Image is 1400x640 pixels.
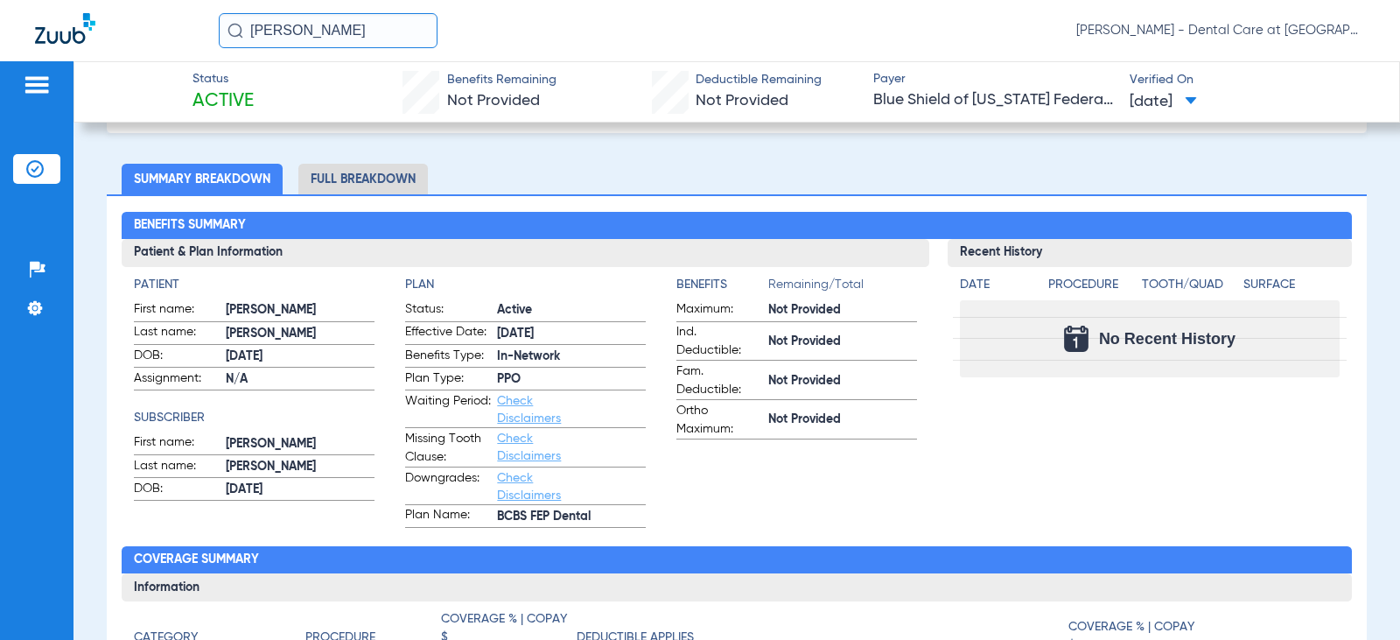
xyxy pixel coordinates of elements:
[768,301,917,320] span: Not Provided
[134,323,220,344] span: Last name:
[1243,276,1339,294] h4: Surface
[1064,326,1088,352] img: Calendar
[298,164,428,194] li: Full Breakdown
[676,362,762,399] span: Fam. Deductible:
[226,458,374,476] span: [PERSON_NAME]
[226,301,374,320] span: [PERSON_NAME]
[122,212,1351,240] h2: Benefits Summary
[1243,276,1339,300] app-breakdown-title: Surface
[873,89,1115,111] span: Blue Shield of [US_STATE] Federal Plan
[405,506,491,527] span: Plan Name:
[676,276,768,294] h4: Benefits
[497,472,561,502] a: Check Disclaimers
[768,276,917,300] span: Remaining/Total
[405,276,646,294] h4: Plan
[497,508,646,526] span: BCBS FEP Dental
[405,430,491,467] span: Missing Tooth Clause:
[1142,276,1237,300] app-breakdown-title: Tooth/Quad
[497,433,561,462] a: Check Disclaimers
[696,93,788,109] span: Not Provided
[948,239,1351,267] h3: Recent History
[134,347,220,368] span: DOB:
[873,70,1115,88] span: Payer
[676,402,762,439] span: Ortho Maximum:
[23,74,51,95] img: hamburger-icon
[676,276,768,300] app-breakdown-title: Benefits
[122,546,1351,574] h2: Coverage Summary
[497,395,561,425] a: Check Disclaimers
[134,480,220,501] span: DOB:
[227,23,243,39] img: Search Icon
[192,70,254,88] span: Status
[960,276,1033,294] h4: Date
[134,300,220,321] span: First name:
[768,372,917,390] span: Not Provided
[768,411,917,429] span: Not Provided
[497,301,646,320] span: Active
[768,333,917,351] span: Not Provided
[1048,276,1135,300] app-breakdown-title: Procedure
[226,325,374,343] span: [PERSON_NAME]
[1099,330,1235,348] span: No Recent History
[1142,276,1237,294] h4: Tooth/Quad
[497,370,646,389] span: PPO
[226,435,374,454] span: [PERSON_NAME]
[960,276,1033,300] app-breakdown-title: Date
[1130,91,1197,113] span: [DATE]
[122,573,1351,601] h3: Information
[134,457,220,478] span: Last name:
[134,276,374,294] h4: Patient
[1130,71,1371,89] span: Verified On
[447,71,556,89] span: Benefits Remaining
[122,239,929,267] h3: Patient & Plan Information
[134,433,220,454] span: First name:
[405,300,491,321] span: Status:
[405,347,491,368] span: Benefits Type:
[405,392,491,427] span: Waiting Period:
[405,369,491,390] span: Plan Type:
[226,348,374,366] span: [DATE]
[226,481,374,499] span: [DATE]
[676,300,762,321] span: Maximum:
[134,409,374,427] h4: Subscriber
[405,469,491,504] span: Downgrades:
[497,348,646,366] span: In-Network
[122,164,283,194] li: Summary Breakdown
[219,13,437,48] input: Search for patients
[35,13,95,44] img: Zuub Logo
[1048,276,1135,294] h4: Procedure
[696,71,822,89] span: Deductible Remaining
[405,323,491,344] span: Effective Date:
[192,89,254,114] span: Active
[134,369,220,390] span: Assignment:
[447,93,540,109] span: Not Provided
[497,325,646,343] span: [DATE]
[676,323,762,360] span: Ind. Deductible:
[1076,22,1365,39] span: [PERSON_NAME] - Dental Care at [GEOGRAPHIC_DATA]
[226,370,374,389] span: N/A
